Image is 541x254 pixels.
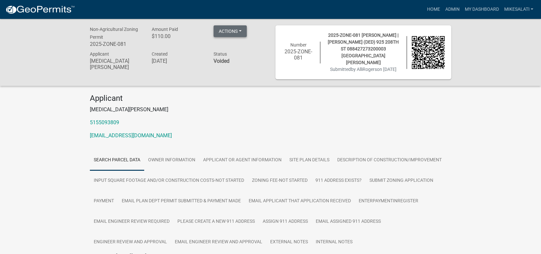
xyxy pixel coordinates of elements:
[312,211,385,232] a: Email Assigned 911 Address
[90,232,171,253] a: Engineer Review and Approval
[90,58,142,70] h6: [MEDICAL_DATA][PERSON_NAME]
[199,150,285,171] a: Applicant or Agent Information
[290,42,307,47] span: Number
[214,25,247,37] button: Actions
[312,170,366,191] a: 911 Address Exists?
[214,58,229,64] strong: Voided
[90,170,248,191] a: Input Square Footage and/or Construction Costs-Not Started
[412,36,445,69] img: QR code
[90,191,118,212] a: Payment
[144,150,199,171] a: Owner Information
[90,27,138,40] span: Non-Agricultural Zoning Permit
[90,41,142,47] h6: 2025-ZONE-081
[173,211,259,232] a: Please create a new 911 address
[442,3,462,16] a: Admin
[90,132,172,139] a: [EMAIL_ADDRESS][DOMAIN_NAME]
[90,119,119,126] a: 5155093809
[152,51,168,57] span: Created
[259,211,312,232] a: Assign 911 Address
[312,232,356,253] a: Internal Notes
[245,191,355,212] a: Email applicant that Application Received
[214,51,227,57] span: Status
[355,191,422,212] a: EnterPaymentInRegister
[90,211,173,232] a: Email Engineer review required
[351,67,377,72] span: by AlliRogers
[90,106,451,114] p: [MEDICAL_DATA][PERSON_NAME]
[152,27,178,32] span: Amount Paid
[248,170,312,191] a: Zoning Fee-Not Started
[171,232,266,253] a: Email Engineer Review and Approval
[366,170,437,191] a: Submit Zoning Application
[152,33,204,39] h6: $110.00
[118,191,245,212] a: Email Plan Dept Permit submitted & Payment made
[282,48,315,61] h6: 2025-ZONE-081
[424,3,442,16] a: Home
[90,150,144,171] a: Search Parcel Data
[90,94,451,103] h4: Applicant
[462,3,501,16] a: My Dashboard
[285,150,333,171] a: Site Plan Details
[501,3,536,16] a: MikeSalati
[328,33,399,65] span: 2025-ZONE-081 [PERSON_NAME] | [PERSON_NAME] (DED) 925 208TH ST 088427273200003 [GEOGRAPHIC_DATA][...
[333,150,446,171] a: Description of Construction/Improvement
[152,58,204,64] h6: [DATE]
[90,51,109,57] span: Applicant
[266,232,312,253] a: External Notes
[330,67,396,72] span: Submitted on [DATE]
